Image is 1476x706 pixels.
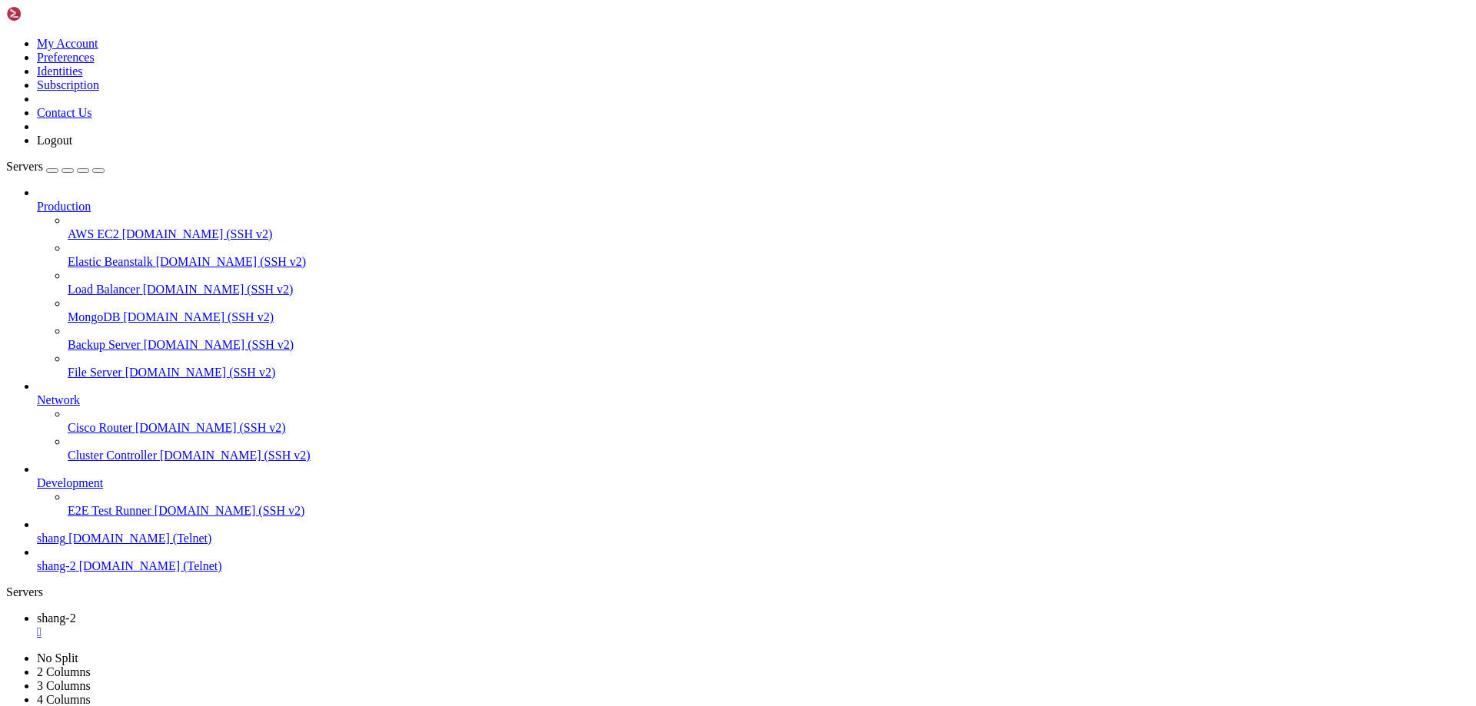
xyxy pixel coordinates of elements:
a: Load Balancer [DOMAIN_NAME] (SSH v2) [68,283,1470,297]
a: Network [37,393,1470,407]
span: Elastic Beanstalk [68,255,153,268]
span: shang-2 [37,559,76,572]
li: File Server [DOMAIN_NAME] (SSH v2) [68,352,1470,380]
x-row: "create <name> <password>" to create a new character [6,398,1276,409]
a: shang [DOMAIN_NAME] (Telnet) [37,532,1470,545]
x-row: < `-._ \ `'-._ `; [6,294,1276,306]
span: Production [37,200,91,213]
span: Cluster Controller [68,449,157,462]
a: Logout [37,134,72,147]
a: 3 Columns [37,679,91,692]
a: Contact Us [37,106,92,119]
a: Cisco Router [DOMAIN_NAME] (SSH v2) [68,421,1470,435]
span: Development [37,476,103,489]
x-row: _.-'`- `'-._,.-'` /_ > > [6,87,1276,98]
a: Production [37,200,1470,214]
x-row: / Y ```` / > > > [6,179,1276,191]
span: Backup Server [68,338,141,351]
span: Cisco Router [68,421,132,434]
x-row: NOT welcome here. If it is discovered that you are under 18, your character [6,456,1276,467]
a: 4 Columns [37,693,91,706]
x-row: _,-='` > _ > [6,64,1276,75]
a: 2 Columns [37,665,91,678]
li: MongoDB [DOMAIN_NAME] (SSH v2) [68,297,1470,324]
x-row: /` / \ `- ,-` > > ,>_ ,' `\ [6,202,1276,214]
span: [DOMAIN_NAME] (SSH v2) [135,421,286,434]
x-row: This is an ADULTS ONLY game! Players under 18 years of age are absolutely [6,444,1276,456]
x-row: / ' / / - > > > [6,156,1276,167]
span: [DOMAIN_NAME] (SSH v2) [122,227,273,240]
x-row: _,-='`> [6,29,1276,41]
div: Servers [6,585,1470,599]
li: E2E Test Runner [DOMAIN_NAME] (SSH v2) [68,490,1470,518]
span: [DOMAIN_NAME] (SSH v2) [143,283,294,296]
li: Cluster Controller [DOMAIN_NAME] (SSH v2) [68,435,1470,462]
span: Servers [6,160,43,173]
span: File Server [68,366,122,379]
a: AWS EC2 [DOMAIN_NAME] (SSH v2) [68,227,1470,241]
span: shang-2 [37,612,76,625]
x-row: Welcome to [GEOGRAPHIC_DATA], _,.-='` [6,41,1276,52]
x-row: "connect voyeur voyeur" to log in as a guest [6,386,1276,398]
x-row: (_,--=--'` ,`/ \ | _ > > > [6,133,1276,144]
x-row: will be destroyed immediately. Shangrila staff takes no legal responsibility [6,467,1276,479]
a: Servers [6,160,105,173]
a: File Server [DOMAIN_NAME] (SSH v2) [68,366,1470,380]
x-row: \~ / `-._ .' `\ \ [6,317,1276,329]
a: Identities [37,65,83,78]
x-row: .-' _,' / / / _ > - > - [6,144,1276,156]
span: [DOMAIN_NAME] (SSH v2) [160,449,311,462]
x-row: \/ `' L \_ [6,329,1276,340]
span: [DOMAIN_NAME] (SSH v2) [155,504,305,517]
x-row: this MUX for any reason. If you are not of age, do not want to proceed or [6,513,1276,525]
li: Development [37,462,1470,518]
a: E2E Test Runner [DOMAIN_NAME] (SSH v2) [68,504,1470,518]
x-row: The Land of Dreams. _,.='` [6,52,1276,64]
span: [DOMAIN_NAME] (SSH v2) [156,255,307,268]
li: Production [37,186,1470,380]
x-row: /~o , \ | ,' _ > - > > [6,110,1276,121]
span: [DOMAIN_NAME] (SSH v2) [125,366,276,379]
span: E2E Test Runner [68,504,151,517]
x-row: _.-'`` <>- -< / .-'_> > - [6,98,1276,110]
x-row: "QUIT" to exit the game and save your character [6,421,1276,433]
a: shang-2 [37,612,1470,639]
x-row: "connect <name> <password>" to log in as an existing character [6,375,1276,386]
li: Backup Server [DOMAIN_NAME] (SSH v2) [68,324,1470,352]
x-row: .' _/\ \ ,' > > > ,-===--. [6,191,1276,202]
x-row: \ / ) L\ \ `\ >_,.--' ,-'"'\ | [6,225,1276,237]
x-row: `-./ (_\ \_____ `-' <' _/ / [6,237,1276,248]
span: Network [37,393,80,406]
a: Backup Server [DOMAIN_NAME] (SSH v2) [68,338,1470,352]
x-row: for anything that is written on your screen, regardless of your age. [GEOGRAPHIC_DATA] [6,479,1276,490]
a:  [37,625,1470,639]
x-row: _.`\_ ._>._ `-._=' [6,283,1276,294]
x-row: do not accept these terms, type 'QUIT' now or disconnect. [6,525,1276,536]
img: Shellngn [6,6,95,22]
span: AWS EC2 [68,227,119,240]
span: shang [37,532,65,545]
x-row: .-=-. / ___./ .' > > > [6,167,1276,179]
x-row: \ ;`'-. [6,340,1276,352]
li: AWS EC2 [DOMAIN_NAME] (SSH v2) [68,214,1470,241]
x-row: ( :\\.``` \ ,-' / [6,248,1276,260]
x-row: `'-...__ __,.-=- \ \ (_,-': [6,271,1276,283]
a: Subscription [37,78,99,91]
li: Elastic Beanstalk [DOMAIN_NAME] (SSH v2) [68,241,1470,269]
x-row: -------------------------------------------------------------------------------- [6,548,1276,559]
x-row: -------------------------------------------------------------------------------- [6,6,1276,18]
x-row: any legal action towards the staff, players, and anyone else connected to [6,502,1276,513]
li: Cisco Router [DOMAIN_NAME] (SSH v2) [68,407,1470,435]
span: [DOMAIN_NAME] (Telnet) [68,532,211,545]
a: Development [37,476,1470,490]
a: My Account [37,37,98,50]
a: Preferences [37,51,95,64]
a: MongoDB [DOMAIN_NAME] (SSH v2) [68,310,1470,324]
a: No Split [37,651,78,665]
span: MongoDB [68,310,120,323]
li: Network [37,380,1470,462]
x-row: anything more or proceeding further than this screen means that you waive [6,490,1276,502]
x-row: ( > : \ ..-' > > _,>` `--' \ [6,214,1276,225]
span: [DOMAIN_NAME] (SSH v2) [144,338,294,351]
